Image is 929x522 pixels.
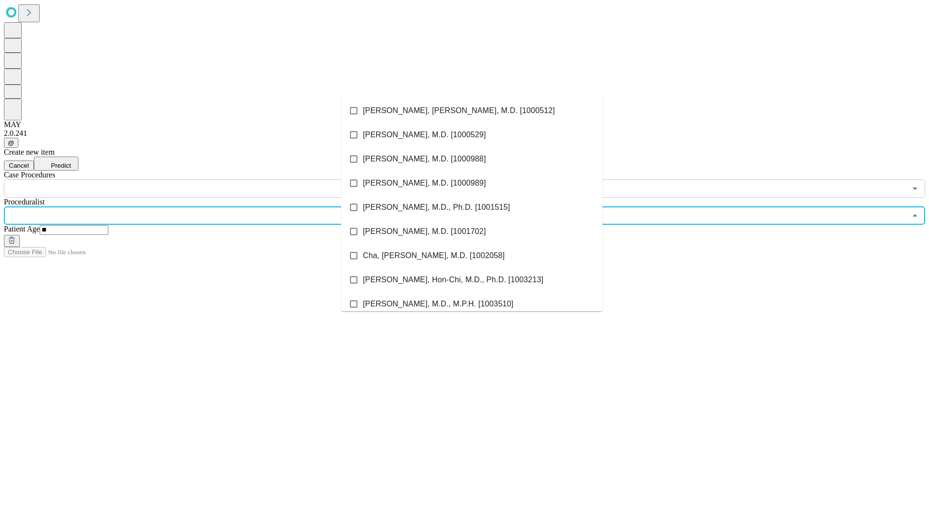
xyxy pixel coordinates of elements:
[4,148,55,156] span: Create new item
[51,162,71,169] span: Predict
[908,182,922,195] button: Open
[363,105,555,116] span: [PERSON_NAME], [PERSON_NAME], M.D. [1000512]
[363,298,513,310] span: [PERSON_NAME], M.D., M.P.H. [1003510]
[363,153,486,165] span: [PERSON_NAME], M.D. [1000988]
[363,250,505,261] span: Cha, [PERSON_NAME], M.D. [1002058]
[363,177,486,189] span: [PERSON_NAME], M.D. [1000989]
[363,202,510,213] span: [PERSON_NAME], M.D., Ph.D. [1001515]
[363,226,486,237] span: [PERSON_NAME], M.D. [1001702]
[8,139,15,146] span: @
[9,162,29,169] span: Cancel
[4,171,55,179] span: Scheduled Procedure
[4,120,925,129] div: MAY
[4,138,18,148] button: @
[908,209,922,222] button: Close
[34,157,78,171] button: Predict
[4,160,34,171] button: Cancel
[4,225,40,233] span: Patient Age
[363,129,486,141] span: [PERSON_NAME], M.D. [1000529]
[4,198,45,206] span: Proceduralist
[4,129,925,138] div: 2.0.241
[363,274,543,286] span: [PERSON_NAME], Hon-Chi, M.D., Ph.D. [1003213]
